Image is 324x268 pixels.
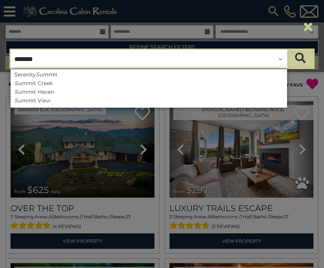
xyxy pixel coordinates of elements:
[14,80,32,87] em: Summ
[14,97,32,104] em: Summ
[11,80,287,87] li: it Creek
[302,16,315,37] button: ×
[11,71,287,78] li: Serenity it
[36,71,54,78] em: Summ
[11,88,287,95] li: it Haven
[14,88,32,95] em: Summ
[11,97,287,104] li: it View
